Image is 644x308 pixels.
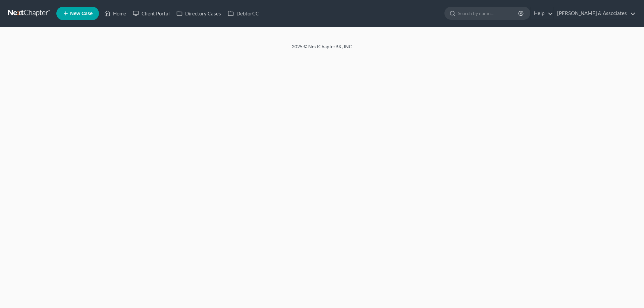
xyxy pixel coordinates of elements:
input: Search by name... [458,7,519,19]
a: [PERSON_NAME] & Associates [554,7,636,19]
span: New Case [70,11,93,16]
a: Directory Cases [173,7,224,19]
a: Help [531,7,553,19]
a: Home [101,7,129,19]
a: DebtorCC [224,7,262,19]
a: Client Portal [129,7,173,19]
div: 2025 © NextChapterBK, INC [131,43,513,55]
